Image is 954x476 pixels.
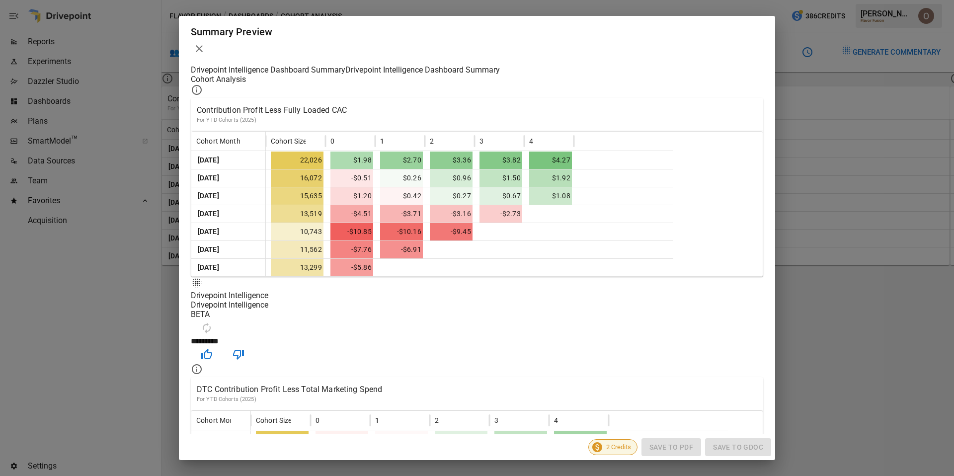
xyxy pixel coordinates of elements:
[479,205,522,223] span: -$2.73
[559,413,573,427] button: Sort
[430,223,473,240] span: -$9.45
[196,241,260,258] span: [DATE]
[430,205,473,223] span: -$3.16
[196,205,260,223] span: [DATE]
[256,415,292,425] span: Cohort Size
[479,136,483,146] span: 3
[435,431,487,448] span: $0.36
[197,384,477,396] p: DTC Contribution Profit Less Total Marketing Spend
[223,345,254,363] button: Bad Response
[197,104,477,116] p: Contribution Profit Less Fully Loaded CAC
[380,413,394,427] button: Sort
[271,259,323,276] span: 13,299
[330,205,373,223] span: -$4.51
[554,415,558,425] span: 4
[380,187,423,205] span: -$0.42
[330,241,373,258] span: -$7.76
[380,241,423,258] span: -$6.91
[375,431,428,448] span: -$0.17
[191,75,763,84] div: Cohort Analysis
[271,187,323,205] span: 15,635
[380,169,423,187] span: $0.26
[271,241,323,258] span: 11,562
[196,187,260,205] span: [DATE]
[529,169,572,187] span: $1.92
[494,431,547,448] span: $0.72
[196,259,260,276] span: [DATE]
[375,415,379,425] span: 1
[232,413,245,427] button: Sort
[330,223,373,240] span: -$10.85
[430,169,473,187] span: $0.96
[554,431,607,448] span: $1.10
[196,152,260,169] span: [DATE]
[191,24,763,40] div: Summary Preview
[292,413,306,427] button: Sort
[271,136,307,146] span: Cohort Size
[271,205,323,223] span: 13,519
[479,187,522,205] span: $0.67
[316,415,319,425] span: 0
[330,259,373,276] span: -$5.86
[494,415,498,425] span: 3
[529,152,572,169] span: $4.27
[191,291,763,300] div: Drivepoint Intelligence
[191,310,763,319] div: BETA
[196,223,260,240] span: [DATE]
[380,205,423,223] span: -$3.71
[499,413,513,427] button: Sort
[197,116,477,124] p: For YTD Cohorts (2025)
[335,134,349,148] button: Sort
[191,300,763,310] div: Drivepoint Intelligence
[430,136,434,146] span: 2
[440,413,454,427] button: Sort
[600,443,637,451] span: 2 Credits
[430,152,473,169] span: $3.36
[534,134,548,148] button: Sort
[435,415,439,425] span: 2
[196,415,240,425] span: Cohort Month
[196,169,260,187] span: [DATE]
[271,169,323,187] span: 16,072
[191,345,223,363] button: Good Response
[529,136,533,146] span: 4
[380,136,384,146] span: 1
[191,319,763,337] div: Regenerate
[330,187,373,205] span: -$1.20
[479,169,522,187] span: $1.50
[316,431,368,448] span: -$0.70
[430,187,473,205] span: $0.27
[320,413,334,427] button: Sort
[307,134,320,148] button: Sort
[197,396,477,403] p: For YTD Cohorts (2025)
[256,431,309,448] span: 14,650
[330,136,334,146] span: 0
[435,134,449,148] button: Sort
[196,136,240,146] span: Cohort Month
[345,65,500,75] span: Drivepoint Intelligence Dashboard Summary
[241,134,255,148] button: Sort
[385,134,399,148] button: Sort
[484,134,498,148] button: Sort
[380,152,423,169] span: $2.70
[271,152,323,169] span: 22,026
[479,152,522,169] span: $3.82
[191,65,345,75] span: Drivepoint Intelligence Dashboard Summary
[380,223,423,240] span: -$10.16
[330,169,373,187] span: -$0.51
[330,152,373,169] span: $1.98
[529,187,572,205] span: $1.08
[271,223,323,240] span: 10,743
[196,431,245,448] span: Jan-25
